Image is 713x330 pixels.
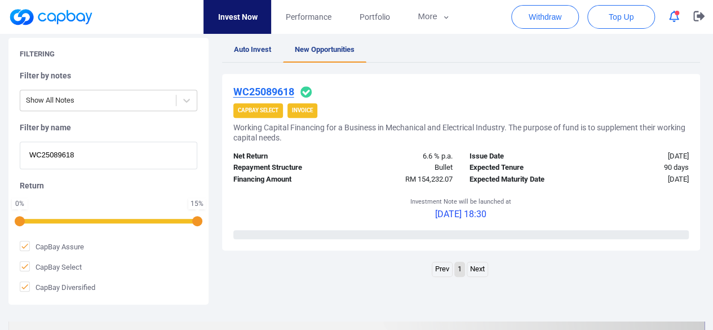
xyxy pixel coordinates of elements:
span: CapBay Select [20,261,82,272]
strong: Invoice [292,107,313,113]
span: Performance [285,11,331,23]
button: Top Up [587,5,655,29]
div: Repayment Structure [225,162,343,174]
div: 6.6 % p.a. [343,151,461,162]
u: WC25089618 [233,86,294,98]
span: New Opportunities [295,45,355,54]
span: CapBay Diversified [20,281,95,293]
a: Next page [467,262,488,276]
div: Bullet [343,162,461,174]
a: Page 1 is your current page [455,262,464,276]
div: Net Return [225,151,343,162]
span: RM 154,232.07 [405,175,453,183]
div: Expected Tenure [461,162,579,174]
h5: Filter by notes [20,71,197,81]
div: [DATE] [579,174,697,186]
div: 0 % [14,200,25,207]
div: Issue Date [461,151,579,162]
p: Investment Note will be launched at [410,197,511,207]
h5: Return [20,181,197,191]
h5: Working Capital Financing for a Business in Mechanical and Electrical Industry. The purpose of fu... [233,122,689,143]
h5: Filter by name [20,122,197,133]
span: CapBay Assure [20,241,84,252]
span: Top Up [609,11,634,23]
a: Previous page [432,262,452,276]
span: Portfolio [359,11,389,23]
p: [DATE] 18:30 [410,207,511,222]
h5: Filtering [20,49,55,59]
div: 15 % [191,200,203,207]
div: 90 days [579,162,697,174]
div: Financing Amount [225,174,343,186]
input: Enter investment note name [20,142,197,169]
div: Expected Maturity Date [461,174,579,186]
button: Withdraw [511,5,579,29]
strong: CapBay Select [238,107,278,113]
span: Auto Invest [234,45,271,54]
div: [DATE] [579,151,697,162]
